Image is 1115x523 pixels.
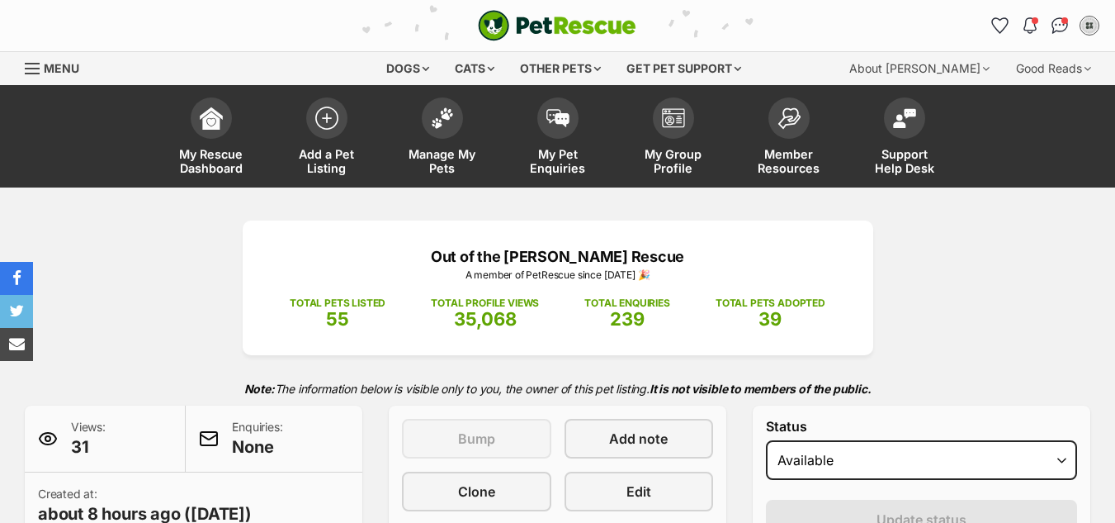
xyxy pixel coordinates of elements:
[44,61,79,75] span: Menu
[402,472,551,511] a: Clone
[1076,12,1103,39] button: My account
[893,108,916,128] img: help-desk-icon-fdf02630f3aa405de69fd3d07c3f3aa587a6932b1a1747fa1d2bba05be0121f9.svg
[200,107,223,130] img: dashboard-icon-eb2f2d2d3e046f16d808141f083e7271f6b2e854fb5c12c21221c1fb7104beca.svg
[326,308,349,330] span: 55
[1017,12,1043,39] button: Notifications
[565,419,714,459] a: Add note
[636,147,711,175] span: My Group Profile
[478,10,636,41] img: logo-cat-932fe2b9b8326f06289b0f2fb663e598f794de774fb13d1741a6617ecf9a85b4.svg
[269,89,385,188] a: Add a Pet Listing
[244,382,275,396] strong: Note:
[584,296,669,311] p: TOTAL ENQUIRIES
[71,435,106,459] span: 31
[758,308,782,330] span: 39
[267,245,848,268] p: Out of the [PERSON_NAME] Rescue
[731,89,847,188] a: Member Resources
[500,89,616,188] a: My Pet Enquiries
[987,12,1103,39] ul: Account quick links
[1004,52,1103,85] div: Good Reads
[766,419,1077,434] label: Status
[609,429,668,449] span: Add note
[847,89,962,188] a: Support Help Desk
[546,109,569,127] img: pet-enquiries-icon-7e3ad2cf08bfb03b45e93fb7055b45f3efa6380592205ae92323e6603595dc1f.svg
[1046,12,1073,39] a: Conversations
[232,435,282,459] span: None
[626,482,651,502] span: Edit
[478,10,636,41] a: PetRescue
[662,108,685,128] img: group-profile-icon-3fa3cf56718a62981997c0bc7e787c4b2cf8bcc04b72c1350f741eb67cf2f40e.svg
[521,147,595,175] span: My Pet Enquiries
[25,372,1090,406] p: The information below is visible only to you, the owner of this pet listing.
[431,296,539,311] p: TOTAL PROFILE VIEWS
[838,52,1001,85] div: About [PERSON_NAME]
[315,107,338,130] img: add-pet-listing-icon-0afa8454b4691262ce3f59096e99ab1cd57d4a30225e0717b998d2c9b9846f56.svg
[290,296,385,311] p: TOTAL PETS LISTED
[25,52,91,82] a: Menu
[987,12,1013,39] a: Favourites
[290,147,364,175] span: Add a Pet Listing
[458,482,495,502] span: Clone
[508,52,612,85] div: Other pets
[267,268,848,283] p: A member of PetRescue since [DATE] 🎉
[71,419,106,459] p: Views:
[1023,17,1037,34] img: notifications-46538b983faf8c2785f20acdc204bb7945ddae34d4c08c2a6579f10ce5e182be.svg
[777,107,801,130] img: member-resources-icon-8e73f808a243e03378d46382f2149f9095a855e16c252ad45f914b54edf8863c.svg
[716,296,825,311] p: TOTAL PETS ADOPTED
[232,419,282,459] p: Enquiries:
[443,52,506,85] div: Cats
[385,89,500,188] a: Manage My Pets
[616,89,731,188] a: My Group Profile
[454,308,517,330] span: 35,068
[650,382,872,396] strong: It is not visible to members of the public.
[405,147,480,175] span: Manage My Pets
[867,147,942,175] span: Support Help Desk
[1051,17,1069,34] img: chat-41dd97257d64d25036548639549fe6c8038ab92f7586957e7f3b1b290dea8141.svg
[458,429,495,449] span: Bump
[610,308,645,330] span: 239
[154,89,269,188] a: My Rescue Dashboard
[402,419,551,459] button: Bump
[431,107,454,129] img: manage-my-pets-icon-02211641906a0b7f246fdf0571729dbe1e7629f14944591b6c1af311fb30b64b.svg
[375,52,441,85] div: Dogs
[174,147,248,175] span: My Rescue Dashboard
[1081,17,1098,34] img: Out of the Woods Rescue profile pic
[565,472,714,511] a: Edit
[615,52,753,85] div: Get pet support
[752,147,826,175] span: Member Resources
